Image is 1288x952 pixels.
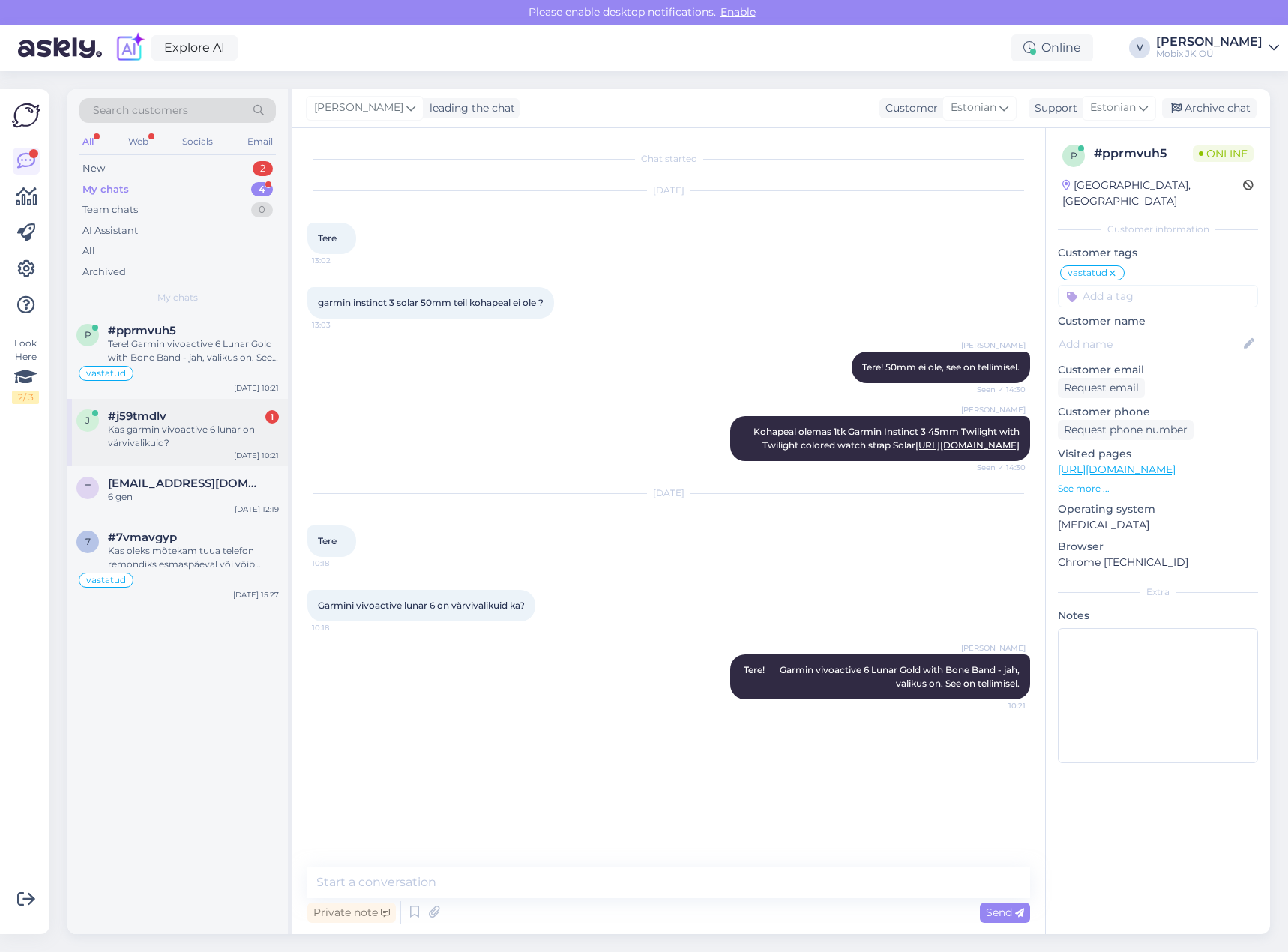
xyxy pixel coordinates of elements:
[251,202,273,217] div: 0
[85,536,91,547] span: 7
[312,255,368,266] span: 13:02
[1071,150,1077,161] span: p
[265,410,279,424] div: 1
[1058,501,1258,517] p: Operating system
[969,700,1026,711] span: 10:21
[234,382,279,394] div: [DATE] 10:21
[879,100,938,116] div: Customer
[753,426,1022,451] span: Kohapeal olemas 1tk Garmin Instinct 3 45mm Twilight with Twilight colored watch strap Solar
[1129,37,1150,58] div: V
[108,490,279,504] div: 6 gen
[915,439,1020,451] a: [URL][DOMAIN_NAME]
[1162,98,1257,118] div: Archive chat
[1193,145,1254,162] span: Online
[986,906,1024,919] span: Send
[82,182,129,197] div: My chats
[1058,463,1176,476] a: [URL][DOMAIN_NAME]
[233,589,279,600] div: [DATE] 15:27
[79,132,97,151] div: All
[1058,404,1258,420] p: Customer phone
[108,409,166,423] span: #j59tmdlv
[862,361,1020,373] span: Tere! 50mm ei ole, see on tellimisel.
[318,297,544,308] span: garmin instinct 3 solar 50mm teil kohapeal ei ole ?
[961,404,1026,415] span: [PERSON_NAME]
[108,477,264,490] span: tiinatah@gmail.com
[125,132,151,151] div: Web
[307,486,1030,500] div: [DATE]
[108,544,279,571] div: Kas oleks mõtekam tuua telefon remondiks esmaspäeval või võib [PERSON_NAME]?
[108,423,279,450] div: Kas garmin vivoactive 6 lunar on värvivalikuid?
[1058,313,1258,329] p: Customer name
[716,5,760,19] span: Enable
[234,450,279,461] div: [DATE] 10:21
[318,535,337,546] span: Tere
[157,291,198,304] span: My chats
[108,337,279,364] div: Tere! Garmin vivoactive 6 Lunar Gold with Bone Band - jah, valikus on. See on tellimisel.
[12,337,39,404] div: Look Here
[12,391,39,404] div: 2 / 3
[251,182,273,197] div: 4
[312,558,368,569] span: 10:18
[969,462,1026,473] span: Seen ✓ 14:30
[744,664,1022,689] span: Tere! Garmin vivoactive 6 Lunar Gold with Bone Band - jah, valikus on. See on tellimisel.
[235,504,279,515] div: [DATE] 12:19
[1058,285,1258,307] input: Add a tag
[253,161,273,176] div: 2
[244,132,276,151] div: Email
[1058,446,1258,462] p: Visited pages
[312,622,368,633] span: 10:18
[179,132,216,151] div: Socials
[1058,378,1145,398] div: Request email
[1058,585,1258,599] div: Extra
[1090,100,1136,116] span: Estonian
[951,100,996,116] span: Estonian
[314,100,403,116] span: [PERSON_NAME]
[82,244,95,259] div: All
[82,265,126,280] div: Archived
[82,202,138,217] div: Team chats
[1156,36,1263,48] div: [PERSON_NAME]
[424,100,515,116] div: leading the chat
[1058,223,1258,236] div: Customer information
[1058,362,1258,378] p: Customer email
[1059,336,1241,352] input: Add name
[1156,48,1263,60] div: Mobix JK OÜ
[1029,100,1077,116] div: Support
[307,152,1030,166] div: Chat started
[1058,482,1258,495] p: See more ...
[1011,34,1093,61] div: Online
[1062,178,1243,209] div: [GEOGRAPHIC_DATA], [GEOGRAPHIC_DATA]
[108,324,176,337] span: #pprmvuh5
[86,576,126,585] span: vastatud
[1058,245,1258,261] p: Customer tags
[307,184,1030,197] div: [DATE]
[969,384,1026,395] span: Seen ✓ 14:30
[961,642,1026,654] span: [PERSON_NAME]
[1094,145,1193,163] div: # pprmvuh5
[1058,555,1258,570] p: Chrome [TECHNICAL_ID]
[307,903,396,923] div: Private note
[82,223,138,238] div: AI Assistant
[108,531,177,544] span: #7vmavgyp
[1058,420,1194,440] div: Request phone number
[85,482,91,493] span: t
[85,329,91,340] span: p
[86,369,126,378] span: vastatud
[151,35,238,61] a: Explore AI
[1058,608,1258,624] p: Notes
[1058,539,1258,555] p: Browser
[114,32,145,64] img: explore-ai
[312,319,368,331] span: 13:03
[85,415,90,426] span: j
[961,340,1026,351] span: [PERSON_NAME]
[318,600,525,611] span: Garmini vivoactive lunar 6 on värvivalikuid ka?
[12,101,40,130] img: Askly Logo
[1058,517,1258,533] p: [MEDICAL_DATA]
[318,232,337,244] span: Tere
[1156,36,1279,60] a: [PERSON_NAME]Mobix JK OÜ
[82,161,105,176] div: New
[93,103,188,118] span: Search customers
[1068,268,1107,277] span: vastatud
